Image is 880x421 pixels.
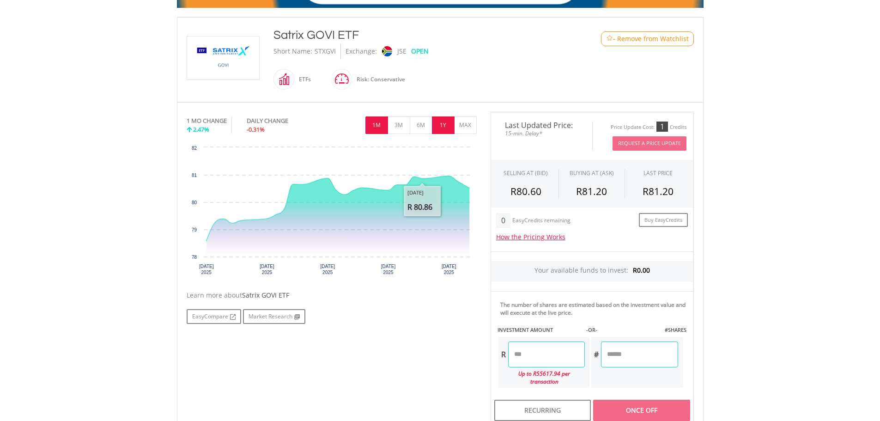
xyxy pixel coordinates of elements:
span: R81.20 [643,185,674,198]
label: INVESTMENT AMOUNT [498,326,553,334]
button: 1M [365,116,388,134]
div: JSE [397,43,407,59]
span: BUYING AT (ASK) [570,169,614,177]
div: Learn more about [187,291,477,300]
div: EasyCredits remaining [512,217,570,225]
button: MAX [454,116,477,134]
div: Price Update Cost: [611,124,655,131]
div: Your available funds to invest: [491,261,693,282]
div: Satrix GOVI ETF [273,27,564,43]
div: Risk: Conservative [352,68,405,91]
text: [DATE] 2025 [442,264,456,275]
div: Short Name: [273,43,312,59]
div: DAILY CHANGE [247,116,319,125]
div: STXGVI [315,43,336,59]
img: EQU.ZA.STXGVI.png [188,37,258,79]
div: LAST PRICE [643,169,673,177]
text: 80 [191,200,197,205]
div: Chart. Highcharts interactive chart. [187,143,477,281]
span: 2.47% [193,125,209,134]
span: R80.60 [510,185,541,198]
text: 82 [191,146,197,151]
text: [DATE] 2025 [260,264,274,275]
a: How the Pricing Works [496,232,565,241]
span: Last Updated Price: [498,122,585,129]
span: - Remove from Watchlist [613,34,689,43]
span: -0.31% [247,125,265,134]
text: 79 [191,227,197,232]
a: Buy EasyCredits [639,213,688,227]
button: Watchlist - Remove from Watchlist [601,31,694,46]
span: Satrix GOVI ETF [242,291,289,299]
div: 1 MO CHANGE [187,116,227,125]
img: Watchlist [606,35,613,42]
div: # [591,342,601,367]
div: ETFs [294,68,311,91]
div: Once Off [593,400,690,421]
span: 15-min. Delay* [498,129,585,138]
div: The number of shares are estimated based on the investment value and will execute at the live price. [500,301,690,317]
button: 6M [410,116,432,134]
text: 81 [191,173,197,178]
a: Market Research [243,309,305,324]
div: Up to R55617.94 per transaction [498,367,585,388]
span: R81.20 [576,185,607,198]
div: Exchange: [346,43,377,59]
label: -OR- [586,326,597,334]
button: 1Y [432,116,455,134]
button: 3M [388,116,410,134]
label: #SHARES [665,326,686,334]
text: [DATE] 2025 [320,264,335,275]
div: SELLING AT (BID) [504,169,548,177]
div: Recurring [494,400,591,421]
text: 78 [191,255,197,260]
div: Credits [670,124,686,131]
div: 0 [496,213,510,228]
div: R [498,342,508,367]
button: Request A Price Update [613,136,686,151]
text: [DATE] 2025 [199,264,213,275]
span: R0.00 [633,266,650,275]
div: 1 [656,122,668,132]
div: OPEN [411,43,429,59]
img: jse.png [382,46,392,56]
a: EasyCompare [187,309,241,324]
text: [DATE] 2025 [381,264,395,275]
svg: Interactive chart [187,143,477,281]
